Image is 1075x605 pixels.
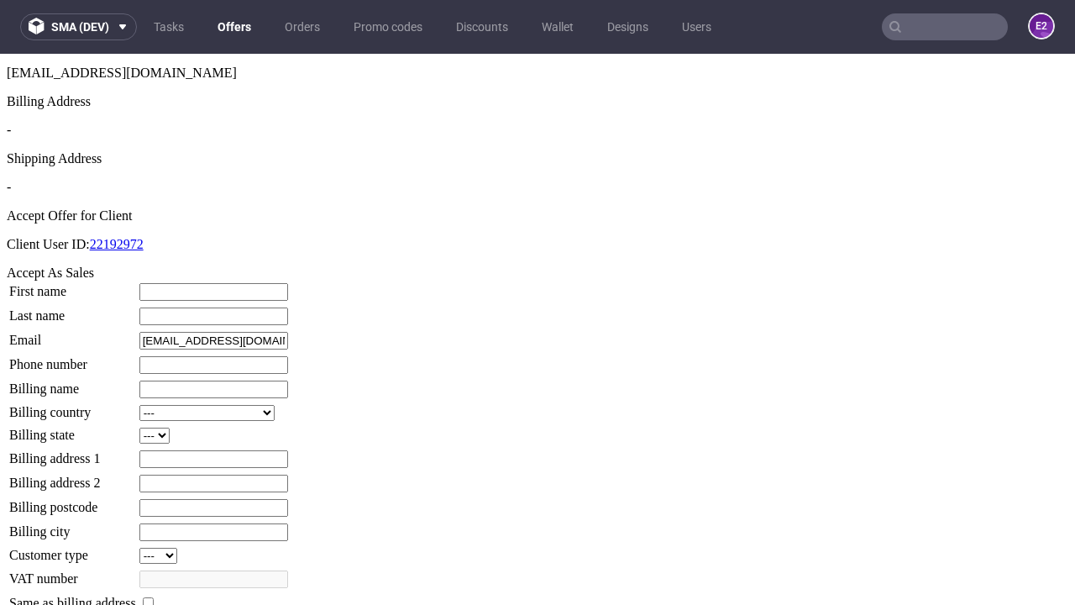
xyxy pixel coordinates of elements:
[8,516,137,535] td: VAT number
[8,229,137,248] td: First name
[446,13,518,40] a: Discounts
[8,326,137,345] td: Billing name
[7,69,11,83] span: -
[8,445,137,464] td: Billing postcode
[90,183,144,197] a: 22192972
[20,13,137,40] button: sma (dev)
[7,183,1068,198] p: Client User ID:
[7,126,11,140] span: -
[597,13,658,40] a: Designs
[8,493,137,511] td: Customer type
[8,373,137,391] td: Billing state
[8,302,137,321] td: Phone number
[343,13,433,40] a: Promo codes
[8,469,137,488] td: Billing city
[51,21,109,33] span: sma (dev)
[275,13,330,40] a: Orders
[7,12,237,26] span: [EMAIL_ADDRESS][DOMAIN_NAME]
[7,155,1068,170] div: Accept Offer for Client
[8,350,137,368] td: Billing country
[8,540,137,559] td: Same as billing address
[532,13,584,40] a: Wallet
[8,253,137,272] td: Last name
[7,97,1068,113] div: Shipping Address
[144,13,194,40] a: Tasks
[207,13,261,40] a: Offers
[672,13,721,40] a: Users
[7,40,1068,55] div: Billing Address
[8,396,137,415] td: Billing address 1
[8,420,137,439] td: Billing address 2
[7,212,1068,227] div: Accept As Sales
[1030,14,1053,38] figcaption: e2
[8,277,137,297] td: Email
